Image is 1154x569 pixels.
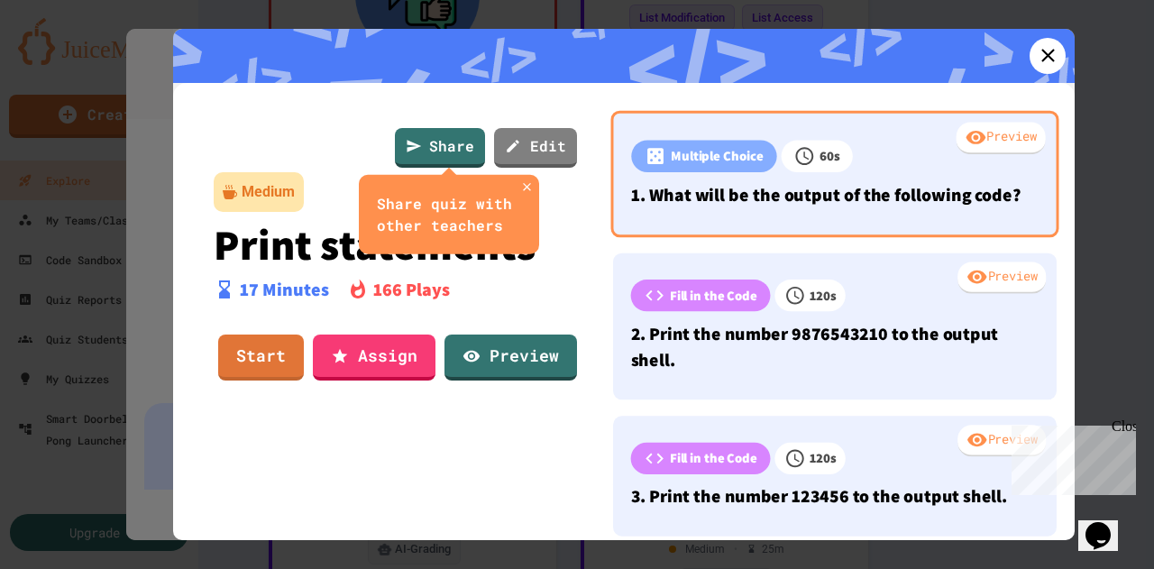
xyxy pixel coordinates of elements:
button: close [516,175,538,197]
p: 60 s [820,146,840,166]
p: Print statements [214,221,578,268]
p: 17 Minutes [240,276,329,303]
a: Share [395,128,485,168]
a: Start [218,335,304,381]
div: Preview [957,122,1046,154]
p: 1. What will be the output of the following code? [631,180,1038,207]
p: 120 s [810,448,836,468]
div: Chat with us now!Close [7,7,124,115]
div: Preview [957,262,1046,294]
iframe: chat widget [1004,418,1136,495]
div: Preview [957,425,1046,457]
p: Multiple Choice [671,146,764,166]
p: 3. Print the number 123456 to the output shell. [631,482,1040,509]
p: Fill in the Code [670,285,757,305]
a: Edit [494,128,577,168]
div: Medium [242,181,295,203]
a: Preview [444,335,577,381]
p: 2. Print the number 9876543210 to the output shell. [631,320,1040,373]
p: 120 s [810,285,836,305]
iframe: chat widget [1078,497,1136,551]
p: 166 Plays [373,276,450,303]
div: Share quiz with other teachers [377,192,521,235]
a: Assign [313,335,435,381]
p: Fill in the Code [670,448,757,468]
